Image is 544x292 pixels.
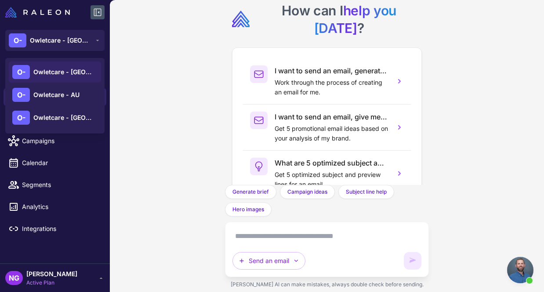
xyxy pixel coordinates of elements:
[280,185,335,199] button: Campaign ideas
[287,188,327,196] span: Campaign ideas
[275,124,388,143] p: Get 5 promotional email ideas based on your analysis of my brand.
[256,2,422,37] h2: How can I ?
[232,252,305,270] button: Send an email
[232,205,264,213] span: Hero images
[4,154,106,172] a: Calendar
[26,269,77,279] span: [PERSON_NAME]
[4,132,106,150] a: Campaigns
[22,180,99,190] span: Segments
[225,277,429,292] div: [PERSON_NAME] AI can make mistakes, always double check before sending.
[225,185,276,199] button: Generate brief
[232,188,269,196] span: Generate brief
[275,112,388,122] h3: I want to send an email, give me 5 promotional email ideas.
[5,30,105,51] button: O-Owletcare - [GEOGRAPHIC_DATA]
[4,88,106,106] a: Chats
[33,67,95,77] span: Owletcare - [GEOGRAPHIC_DATA]
[9,33,26,47] div: O-
[275,78,388,97] p: Work through the process of creating an email for me.
[275,170,388,189] p: Get 5 optimized subject and preview lines for an email.
[33,90,80,100] span: Owletcare - AU
[26,279,77,287] span: Active Plan
[275,158,388,168] h3: What are 5 optimized subject and preview lines for an email?
[22,158,99,168] span: Calendar
[5,271,23,285] div: NG
[22,202,99,212] span: Analytics
[346,188,387,196] span: Subject line help
[12,88,30,102] div: O-
[338,185,394,199] button: Subject line help
[225,202,272,216] button: Hero images
[12,65,30,79] div: O-
[22,136,99,146] span: Campaigns
[30,36,91,45] span: Owletcare - [GEOGRAPHIC_DATA]
[12,111,30,125] div: O-
[4,198,106,216] a: Analytics
[4,220,106,238] a: Integrations
[4,110,106,128] a: Knowledge
[314,3,396,36] span: help you [DATE]
[275,65,388,76] h3: I want to send an email, generate one for me
[4,176,106,194] a: Segments
[22,224,99,234] span: Integrations
[5,7,70,18] img: Raleon Logo
[507,257,533,283] a: Open chat
[33,113,95,123] span: Owletcare - [GEOGRAPHIC_DATA]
